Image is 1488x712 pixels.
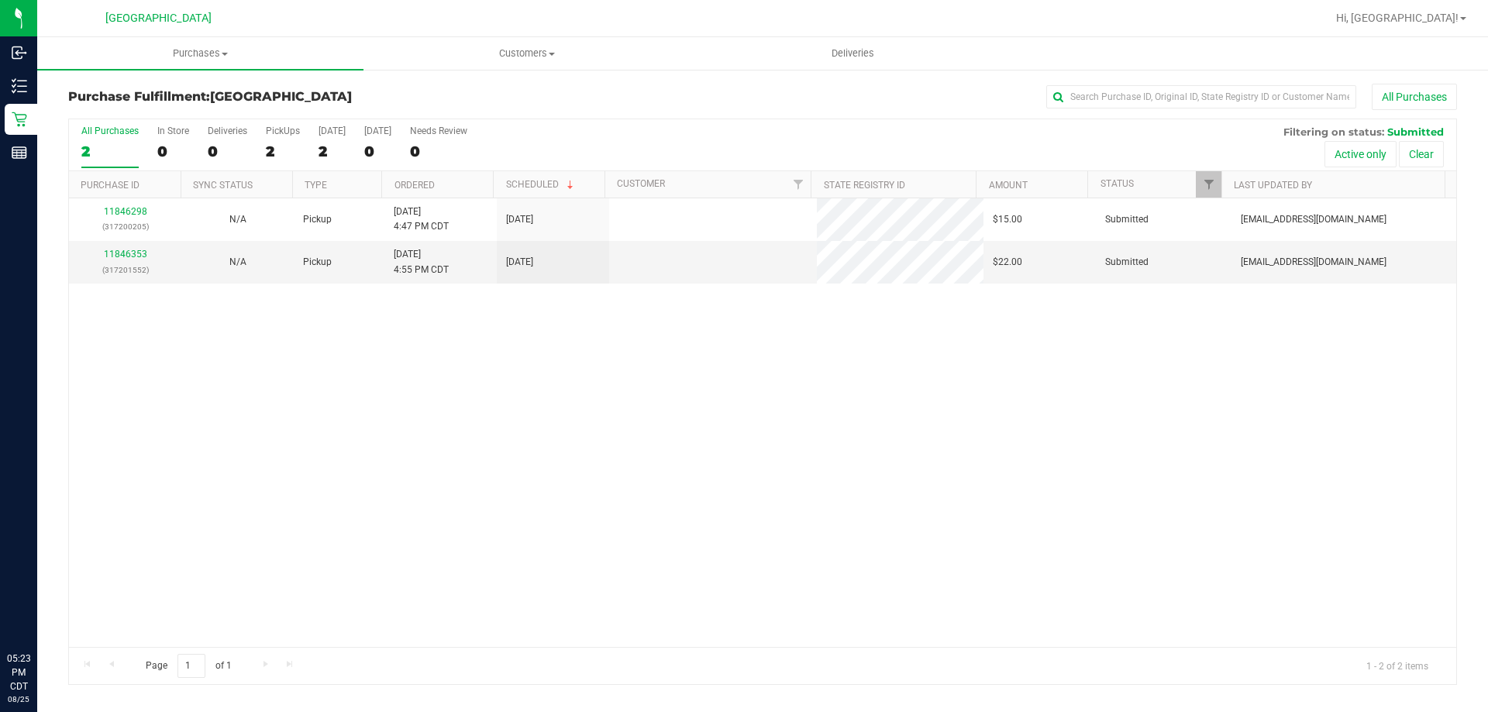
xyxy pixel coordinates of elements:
div: [DATE] [319,126,346,136]
span: [EMAIL_ADDRESS][DOMAIN_NAME] [1241,212,1386,227]
div: PickUps [266,126,300,136]
a: Purchase ID [81,180,139,191]
p: (317200205) [78,219,172,234]
span: Purchases [37,46,363,60]
div: All Purchases [81,126,139,136]
a: Sync Status [193,180,253,191]
a: 11846353 [104,249,147,260]
div: 0 [208,143,247,160]
button: All Purchases [1372,84,1457,110]
a: Last Updated By [1234,180,1312,191]
a: Scheduled [506,179,577,190]
span: Customers [364,46,689,60]
a: Ordered [394,180,435,191]
span: [DATE] 4:47 PM CDT [394,205,449,234]
span: [GEOGRAPHIC_DATA] [105,12,212,25]
span: Submitted [1387,126,1444,138]
button: N/A [229,255,246,270]
div: 0 [364,143,391,160]
a: Customers [363,37,690,70]
a: Status [1100,178,1134,189]
a: Customer [617,178,665,189]
span: [DATE] [506,212,533,227]
inline-svg: Reports [12,145,27,160]
p: 08/25 [7,693,30,705]
a: Type [305,180,327,191]
span: Page of 1 [133,654,244,678]
div: Needs Review [410,126,467,136]
div: 0 [410,143,467,160]
a: State Registry ID [824,180,905,191]
div: 2 [319,143,346,160]
inline-svg: Inbound [12,45,27,60]
span: Not Applicable [229,256,246,267]
span: Pickup [303,212,332,227]
a: Filter [1196,171,1221,198]
inline-svg: Retail [12,112,27,127]
div: In Store [157,126,189,136]
span: [DATE] 4:55 PM CDT [394,247,449,277]
a: Filter [785,171,811,198]
a: Amount [989,180,1028,191]
h3: Purchase Fulfillment: [68,90,531,104]
span: Not Applicable [229,214,246,225]
div: [DATE] [364,126,391,136]
div: Deliveries [208,126,247,136]
span: [EMAIL_ADDRESS][DOMAIN_NAME] [1241,255,1386,270]
input: Search Purchase ID, Original ID, State Registry ID or Customer Name... [1046,85,1356,108]
span: [DATE] [506,255,533,270]
button: Clear [1399,141,1444,167]
span: Submitted [1105,212,1149,227]
div: 0 [157,143,189,160]
button: N/A [229,212,246,227]
span: Deliveries [811,46,895,60]
a: Deliveries [690,37,1016,70]
inline-svg: Inventory [12,78,27,94]
div: 2 [81,143,139,160]
a: 11846298 [104,206,147,217]
span: $22.00 [993,255,1022,270]
iframe: Resource center [15,588,62,635]
p: 05:23 PM CDT [7,652,30,693]
span: 1 - 2 of 2 items [1354,654,1441,677]
div: 2 [266,143,300,160]
span: Hi, [GEOGRAPHIC_DATA]! [1336,12,1459,24]
input: 1 [177,654,205,678]
a: Purchases [37,37,363,70]
span: Pickup [303,255,332,270]
button: Active only [1324,141,1397,167]
span: Filtering on status: [1283,126,1384,138]
p: (317201552) [78,263,172,277]
span: [GEOGRAPHIC_DATA] [210,89,352,104]
span: $15.00 [993,212,1022,227]
span: Submitted [1105,255,1149,270]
